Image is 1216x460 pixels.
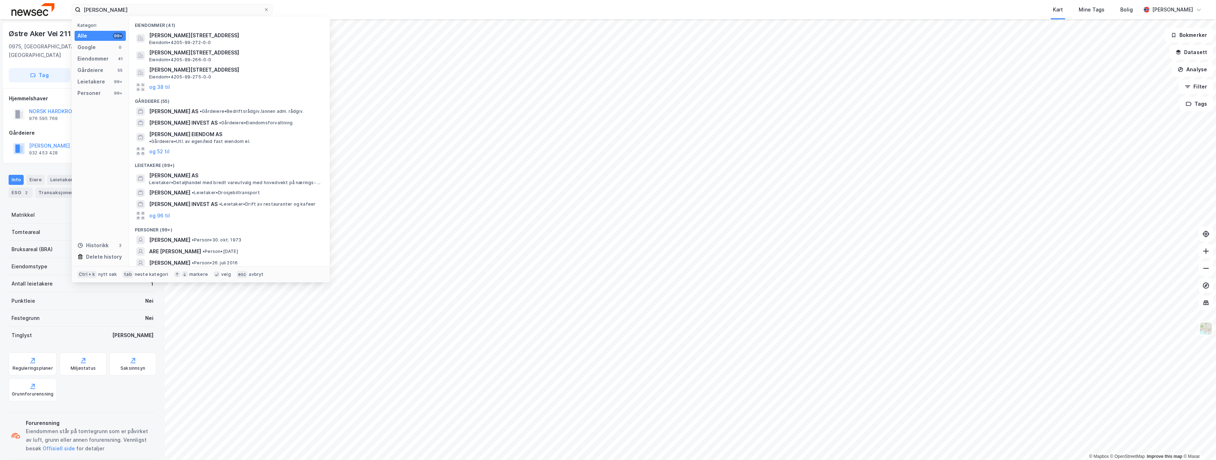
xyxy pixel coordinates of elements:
[11,262,47,271] div: Eiendomstype
[192,237,194,243] span: •
[200,109,304,114] span: Gårdeiere • Bedriftsrådgiv./annen adm. rådgiv.
[149,66,321,74] span: [PERSON_NAME][STREET_ADDRESS]
[71,365,96,371] div: Miljøstatus
[149,31,321,40] span: [PERSON_NAME][STREET_ADDRESS]
[135,272,168,277] div: neste kategori
[1169,45,1213,59] button: Datasett
[9,42,102,59] div: 0975, [GEOGRAPHIC_DATA], [GEOGRAPHIC_DATA]
[145,297,153,305] div: Nei
[27,175,44,185] div: Eiere
[77,43,96,52] div: Google
[1180,426,1216,460] iframe: Chat Widget
[1180,97,1213,111] button: Tags
[1147,454,1182,459] a: Improve this map
[11,279,53,288] div: Antall leietakere
[149,107,198,116] span: [PERSON_NAME] AS
[1179,80,1213,94] button: Filter
[149,130,222,139] span: [PERSON_NAME] EIENDOM AS
[189,272,208,277] div: markere
[149,74,212,80] span: Eiendom • 4205-99-275-0-0
[1079,5,1105,14] div: Mine Tags
[1180,426,1216,460] div: Kontrollprogram for chat
[117,243,123,248] div: 2
[123,271,133,278] div: tab
[219,201,221,207] span: •
[149,259,190,267] span: [PERSON_NAME]
[149,40,211,45] span: Eiendom • 4205-99-272-0-0
[1089,454,1109,459] a: Mapbox
[149,147,170,155] button: og 52 til
[26,419,153,427] div: Forurensning
[9,175,24,185] div: Info
[11,211,35,219] div: Matrikkel
[117,44,123,50] div: 0
[149,139,151,144] span: •
[77,66,103,75] div: Gårdeiere
[192,190,194,195] span: •
[151,279,153,288] div: 1
[113,90,123,96] div: 99+
[120,365,145,371] div: Saksinnsyn
[1199,322,1213,335] img: Z
[9,94,156,103] div: Hjemmelshaver
[192,260,238,266] span: Person • 26. juli 2016
[29,116,58,121] div: 976 595 769
[77,23,126,28] div: Kategori
[35,188,85,198] div: Transaksjoner
[113,79,123,85] div: 99+
[149,200,218,209] span: [PERSON_NAME] INVEST AS
[249,272,263,277] div: avbryt
[13,365,53,371] div: Reguleringsplaner
[98,272,117,277] div: nytt søk
[9,28,72,39] div: Østre Aker Vei 211
[149,57,212,63] span: Eiendom • 4205-99-266-0-0
[11,314,39,322] div: Festegrunn
[192,190,260,196] span: Leietaker • Drosjebiltransport
[149,236,190,244] span: [PERSON_NAME]
[29,150,58,156] div: 932 453 428
[113,33,123,39] div: 99+
[149,83,170,91] button: og 38 til
[11,228,40,236] div: Tomteareal
[219,120,293,126] span: Gårdeiere • Eiendomsforvaltning
[149,119,218,127] span: [PERSON_NAME] INVEST AS
[149,48,321,57] span: [PERSON_NAME][STREET_ADDRESS]
[112,331,153,340] div: [PERSON_NAME]
[1165,28,1213,42] button: Bokmerker
[77,32,87,40] div: Alle
[129,221,330,234] div: Personer (99+)
[149,188,190,197] span: [PERSON_NAME]
[9,129,156,137] div: Gårdeiere
[26,427,153,453] div: Eiendommen står på tomtegrunn som er påvirket av luft, grunn eller annen forurensning. Vennligst ...
[77,77,105,86] div: Leietakere
[203,249,238,254] span: Person • [DATE]
[47,175,87,185] div: Leietakere
[219,201,315,207] span: Leietaker • Drift av restauranter og kafeer
[145,314,153,322] div: Nei
[77,271,97,278] div: Ctrl + k
[149,139,250,144] span: Gårdeiere • Utl. av egen/leid fast eiendom el.
[1110,454,1145,459] a: OpenStreetMap
[1172,62,1213,77] button: Analyse
[77,54,109,63] div: Eiendommer
[129,93,330,106] div: Gårdeiere (55)
[192,237,241,243] span: Person • 30. okt. 1973
[200,109,202,114] span: •
[149,180,323,186] span: Leietaker • Detaljhandel med bredt vareutvalg med hovedvekt på nærings- og nytelsesmidler
[129,157,330,170] div: Leietakere (99+)
[192,260,194,265] span: •
[219,120,221,125] span: •
[237,271,248,278] div: esc
[11,3,54,16] img: newsec-logo.f6e21ccffca1b3a03d2d.png
[149,247,201,256] span: ARE [PERSON_NAME]
[9,188,33,198] div: ESG
[1053,5,1063,14] div: Kart
[149,171,321,180] span: [PERSON_NAME] AS
[1120,5,1133,14] div: Bolig
[77,89,101,97] div: Personer
[203,249,205,254] span: •
[1152,5,1193,14] div: [PERSON_NAME]
[11,297,35,305] div: Punktleie
[11,245,53,254] div: Bruksareal (BRA)
[117,56,123,62] div: 41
